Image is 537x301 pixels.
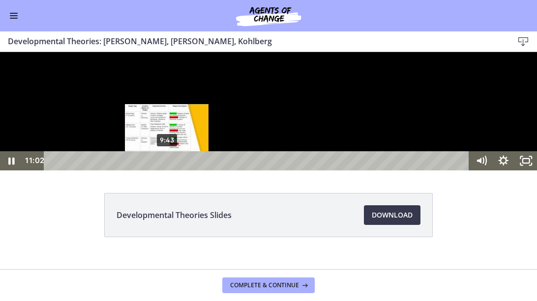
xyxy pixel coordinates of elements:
[117,209,232,221] span: Developmental Theories Slides
[372,209,413,221] span: Download
[222,277,315,293] button: Complete & continue
[230,281,299,289] span: Complete & continue
[8,35,498,47] h3: Developmental Theories: [PERSON_NAME], [PERSON_NAME], Kohlberg
[52,99,464,118] div: Playbar
[209,4,328,27] img: Agents of Change
[8,10,20,22] button: Enable menu
[364,205,420,225] a: Download
[470,99,493,118] button: Mute
[492,99,515,118] button: Show settings menu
